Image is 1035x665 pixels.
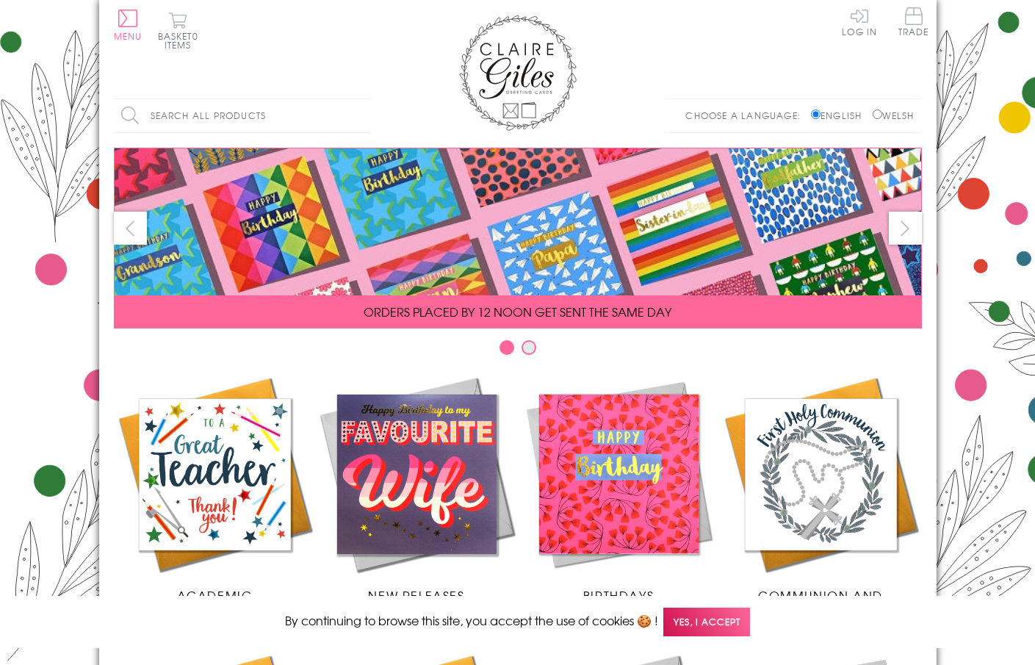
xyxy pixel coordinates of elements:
span: New Releases [368,586,464,604]
button: prev [114,212,147,245]
input: Welsh [873,109,882,119]
input: English [811,109,821,119]
button: next [889,212,922,245]
button: Basket0 items [158,12,198,49]
span: Academic [177,586,253,604]
span: ORDERS PLACED BY 12 NOON GET SENT THE SAME DAY [364,303,671,320]
button: Carousel Page 2 [522,340,536,355]
a: Communion and Confirmation [720,373,922,622]
p: Choose a language: [685,109,808,122]
a: Log In [842,7,877,36]
span: Communion and Confirmation [758,586,883,622]
a: New Releases [316,373,518,604]
img: Claire Giles Greetings Cards [459,15,577,131]
input: Search [356,99,371,132]
span: Yes, I accept [663,608,750,636]
button: Carousel Page 1 (Current Slide) [500,340,514,355]
input: Search all products [114,99,371,132]
span: Birthdays [583,586,654,604]
span: 0 items [165,29,198,51]
span: Menu [114,29,143,43]
label: English [811,109,869,122]
a: Academic [114,373,316,604]
div: Carousel Pagination [114,339,922,362]
span: Trade [898,7,929,36]
a: Trade [898,7,929,39]
label: Welsh [873,109,915,122]
button: Menu [114,10,143,40]
a: Birthdays [518,373,720,604]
